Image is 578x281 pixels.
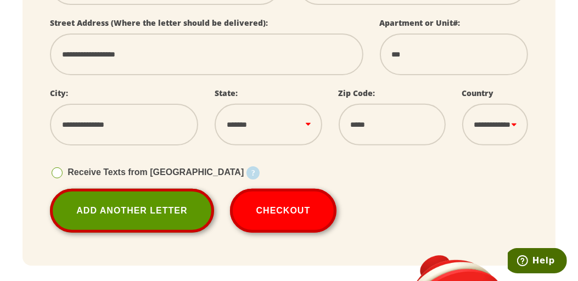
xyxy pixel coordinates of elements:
[508,248,567,276] iframe: Opens a widget where you can find more information
[380,18,461,28] label: Apartment or Unit#:
[462,88,494,98] label: Country
[230,189,337,233] button: Checkout
[50,189,214,233] a: Add Another Letter
[50,88,68,98] label: City:
[68,167,244,177] span: Receive Texts from [GEOGRAPHIC_DATA]
[50,18,268,28] label: Street Address (Where the letter should be delivered):
[215,88,238,98] label: State:
[339,88,375,98] label: Zip Code:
